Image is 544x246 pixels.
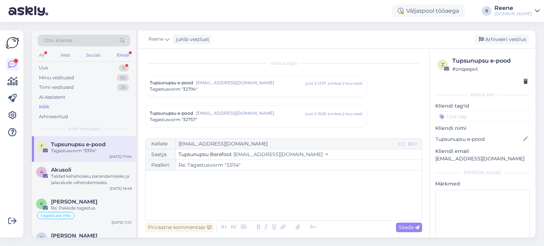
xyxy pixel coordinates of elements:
div: Reene [494,5,532,11]
input: Write subject here... [176,160,422,170]
p: Kliendi nimi [435,125,530,132]
div: Pealkiri [146,160,176,170]
div: Arhiveeri vestlus [475,35,529,44]
div: Saatja [146,149,176,160]
div: Tiimi vestlused [39,84,74,91]
div: Taldad kehahoiaku parandamiseks ja jalavalude vähendamiseks. [51,173,132,186]
div: Minu vestlused [39,74,74,81]
div: Socials [85,51,102,60]
span: Tagastusvorm "32794" [150,86,197,92]
div: Email [115,51,130,60]
span: Tupsunupsu e-pood [51,141,106,148]
div: [DATE] 17:04 [109,154,132,159]
div: Uus [39,64,48,71]
span: Tupsunupsu e-pood [150,80,193,86]
span: Kadi Kuus [51,233,97,239]
div: # znqxepvt [452,65,528,73]
span: [EMAIL_ADDRESS][DOMAIN_NAME] [196,110,305,116]
div: AI Assistent [39,94,65,101]
span: Kristel Krangolm [51,199,97,205]
div: Privaatne kommentaar [145,223,214,232]
div: Tupsunupsu e-pood [452,57,528,65]
span: Kõik vestlused [69,126,100,132]
div: [DATE] 11:51 [112,220,132,225]
p: Kliendi email [435,148,530,155]
div: Arhiveeritud [39,113,68,120]
div: juuli 2 16:26 [305,111,326,116]
span: T [40,144,43,149]
p: Märkmed [435,180,530,188]
p: [EMAIL_ADDRESS][DOMAIN_NAME] [435,155,530,162]
a: Reene[DOMAIN_NAME] [494,5,540,17]
div: Väljaspool tööaega [392,5,465,17]
div: Re: Pakkide tagastus [51,205,132,211]
span: Otsi kliente [44,37,72,44]
div: 0 [119,64,129,71]
div: All [38,51,46,60]
span: Tupsunupsu Barefoot [178,151,232,158]
img: Askly Logo [6,36,19,50]
button: Tupsunupsu Barefoot [EMAIL_ADDRESS][DOMAIN_NAME] [178,151,328,158]
span: Saada [399,224,419,230]
span: Akusoli [51,167,71,173]
p: Kliendi tag'id [435,102,530,110]
div: juuli 2 13:37 [305,81,326,86]
div: Kellele [146,139,176,149]
span: Tagastusvorm "32757" [150,116,197,123]
span: [EMAIL_ADDRESS][DOMAIN_NAME] [233,151,323,158]
span: tagastuse info [41,213,71,218]
div: ( umbes 2 kuu eest ) [328,81,362,86]
input: Lisa tag [435,111,530,122]
div: CC [397,141,407,147]
input: Recepient... [176,139,397,149]
input: Lisa nimi [436,135,522,143]
div: Web [59,51,72,60]
div: Vestlus algas [145,60,422,67]
div: Tagastusvorm "33114" [51,148,132,154]
span: K [40,235,43,240]
div: R [482,6,492,16]
div: 35 [117,84,129,91]
span: A [40,169,43,175]
div: ( umbes 2 kuu eest ) [328,111,362,116]
span: [EMAIL_ADDRESS][DOMAIN_NAME] [196,80,305,86]
span: z [441,62,444,67]
div: [DOMAIN_NAME] [494,11,532,17]
span: K [40,201,43,206]
span: Tupsunupsu e-pood [150,110,193,116]
div: Kõik [39,103,49,110]
div: juhib vestlust [173,36,209,43]
span: Reene [148,35,164,43]
div: Kliendi info [435,92,530,98]
div: 93 [117,74,129,81]
div: [PERSON_NAME] [435,170,530,176]
div: [DATE] 16:48 [110,186,132,191]
div: BCC [407,141,419,147]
